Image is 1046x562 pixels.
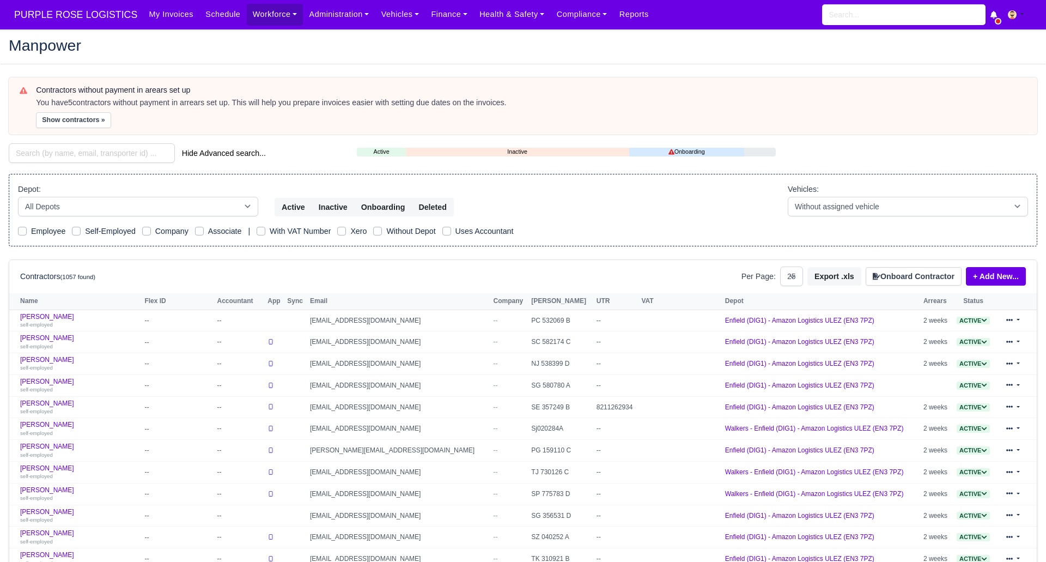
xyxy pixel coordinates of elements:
[307,331,491,353] td: [EMAIL_ADDRESS][DOMAIN_NAME]
[68,98,72,107] strong: 5
[9,38,1037,53] h2: Manpower
[807,267,861,286] button: Export .xls
[725,446,874,454] a: Enfield (DIG1) - Amazon Logistics ULEZ (EN3 7PZ)
[20,313,139,329] a: [PERSON_NAME] self-employed
[866,267,962,286] button: Onboard Contractor
[957,382,990,389] a: Active
[20,272,95,281] h6: Contractors
[494,512,498,519] span: --
[143,4,199,25] a: My Invoices
[406,147,629,156] a: Inactive
[473,4,551,25] a: Health & Safety
[921,331,952,353] td: 2 weeks
[594,527,639,548] td: --
[528,527,593,548] td: SZ 040252 A
[551,4,613,25] a: Compliance
[215,374,265,396] td: --
[494,425,498,432] span: --
[957,446,990,455] span: Active
[175,144,273,162] button: Hide Advanced search...
[594,293,639,310] th: UTR
[594,331,639,353] td: --
[528,293,593,310] th: [PERSON_NAME]
[957,403,990,411] a: Active
[921,462,952,484] td: 2 weeks
[307,440,491,462] td: [PERSON_NAME][EMAIL_ADDRESS][DOMAIN_NAME]
[386,225,435,238] label: Without Depot
[725,360,874,367] a: Enfield (DIG1) - Amazon Logistics ULEZ (EN3 7PZ)
[594,462,639,484] td: --
[215,396,265,418] td: --
[265,293,284,310] th: App
[962,267,1026,286] div: + Add New...
[957,468,990,476] a: Active
[20,452,53,458] small: self-employed
[303,4,375,25] a: Administration
[142,462,214,484] td: --
[725,468,904,476] a: Walkers - Enfield (DIG1) - Amazon Logistics ULEZ (EN3 7PZ)
[528,353,593,375] td: NJ 538399 D
[528,462,593,484] td: TJ 730126 C
[199,4,246,25] a: Schedule
[594,396,639,418] td: 8211262934
[142,483,214,505] td: --
[957,490,990,498] span: Active
[528,396,593,418] td: SE 357249 B
[594,440,639,462] td: --
[722,293,921,310] th: Depot
[357,147,406,156] a: Active
[528,374,593,396] td: SG 580780 A
[494,446,498,454] span: --
[741,270,776,283] label: Per Page:
[20,343,53,349] small: self-employed
[957,512,990,520] span: Active
[528,331,593,353] td: SC 582174 C
[1,29,1045,64] div: Manpower
[921,418,952,440] td: 2 weeks
[725,425,904,432] a: Walkers - Enfield (DIG1) - Amazon Logistics ULEZ (EN3 7PZ)
[36,98,1026,108] div: You have contractors without payment in arrears set up. This will help you prepare invoices easie...
[215,462,265,484] td: --
[18,183,41,196] label: Depot:
[629,147,745,156] a: Onboarding
[921,353,952,375] td: 2 weeks
[9,4,143,26] span: PURPLE ROSE LOGISTICS
[494,468,498,476] span: --
[528,440,593,462] td: PG 159110 C
[638,293,722,310] th: VAT
[215,483,265,505] td: --
[528,505,593,527] td: SG 356531 D
[494,403,498,411] span: --
[957,425,990,433] span: Active
[725,317,874,324] a: Enfield (DIG1) - Amazon Logistics ULEZ (EN3 7PZ)
[155,225,188,238] label: Company
[85,225,136,238] label: Self-Employed
[494,533,498,541] span: --
[425,4,473,25] a: Finance
[215,440,265,462] td: --
[142,374,214,396] td: --
[142,396,214,418] td: --
[142,505,214,527] td: --
[215,418,265,440] td: --
[36,112,111,128] button: Show contractors »
[921,293,952,310] th: Arrears
[20,529,139,545] a: [PERSON_NAME] self-employed
[921,440,952,462] td: 2 weeks
[952,293,994,310] th: Status
[20,356,139,372] a: [PERSON_NAME] self-employed
[215,310,265,331] td: --
[31,225,65,238] label: Employee
[307,353,491,375] td: [EMAIL_ADDRESS][DOMAIN_NAME]
[594,353,639,375] td: --
[528,418,593,440] td: Sj020284A
[957,338,990,346] a: Active
[528,483,593,505] td: SP 775783 D
[142,418,214,440] td: --
[725,338,874,346] a: Enfield (DIG1) - Amazon Logistics ULEZ (EN3 7PZ)
[215,293,265,310] th: Accountant
[594,374,639,396] td: --
[594,505,639,527] td: --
